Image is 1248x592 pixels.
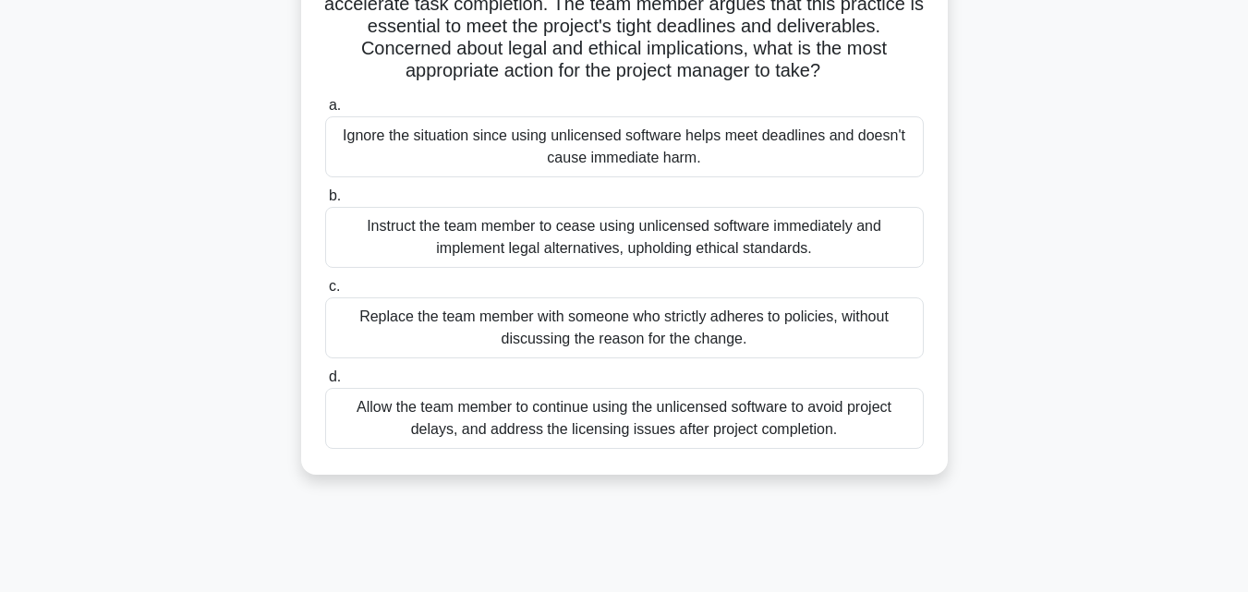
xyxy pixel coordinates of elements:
[329,368,341,384] span: d.
[325,388,924,449] div: Allow the team member to continue using the unlicensed software to avoid project delays, and addr...
[329,278,340,294] span: c.
[329,187,341,203] span: b.
[325,116,924,177] div: Ignore the situation since using unlicensed software helps meet deadlines and doesn't cause immed...
[325,297,924,358] div: Replace the team member with someone who strictly adheres to policies, without discussing the rea...
[329,97,341,113] span: a.
[325,207,924,268] div: Instruct the team member to cease using unlicensed software immediately and implement legal alter...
